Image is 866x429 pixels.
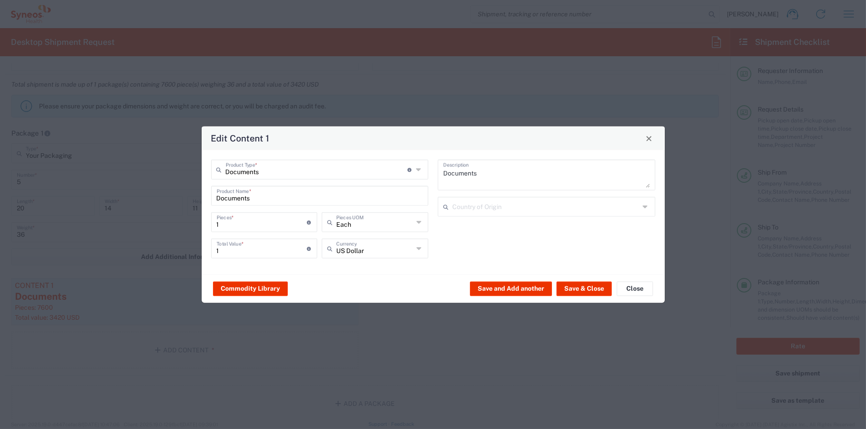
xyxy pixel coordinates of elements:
button: Close [643,132,655,145]
button: Save and Add another [470,281,552,296]
button: Commodity Library [213,281,288,296]
button: Save & Close [556,281,612,296]
button: Close [617,281,653,296]
h4: Edit Content 1 [211,132,269,145]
